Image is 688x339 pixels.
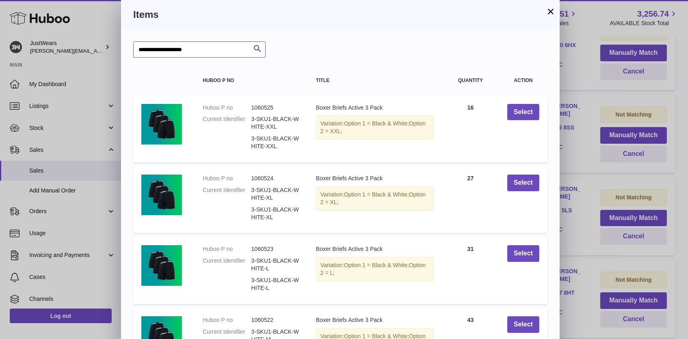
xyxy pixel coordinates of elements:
dd: 3-SKU1-BLACK-WHITE-L [251,276,300,292]
dt: Current Identifier [203,257,251,272]
dd: 3-SKU1-BLACK-WHITE-XXL [251,135,300,150]
button: × [546,6,556,16]
div: Boxer Briefs Active 3 Pack [316,104,434,112]
button: Select [507,104,539,121]
div: Boxer Briefs Active 3 Pack [316,316,434,324]
dd: 1060525 [251,104,300,112]
td: 16 [442,96,499,162]
dd: 1060523 [251,245,300,253]
h3: Items [133,8,547,21]
button: Select [507,245,539,262]
span: Option 1 = Black & White; [344,120,409,127]
div: Boxer Briefs Active 3 Pack [316,245,434,253]
dt: Current Identifier [203,115,251,131]
dt: Current Identifier [203,186,251,202]
th: Quantity [442,70,499,91]
div: Variation: [316,115,434,140]
dd: 1060522 [251,316,300,324]
dt: Huboo P no [203,175,251,182]
th: Huboo P no [195,70,308,91]
button: Select [507,175,539,191]
img: Boxer Briefs Active 3 Pack [141,104,182,145]
td: 27 [442,166,499,233]
dd: 3-SKU1-BLACK-WHITE-XL [251,206,300,221]
img: Boxer Briefs Active 3 Pack [141,245,182,286]
span: Option 1 = Black & White; [344,262,409,268]
div: Variation: [316,257,434,281]
dd: 3-SKU1-BLACK-WHITE-L [251,257,300,272]
span: Option 2 = XL; [320,191,426,205]
dd: 1060524 [251,175,300,182]
dt: Huboo P no [203,316,251,324]
img: Boxer Briefs Active 3 Pack [141,175,182,215]
th: Action [499,70,547,91]
th: Title [308,70,442,91]
dt: Huboo P no [203,245,251,253]
dd: 3-SKU1-BLACK-WHITE-XL [251,186,300,202]
dt: Huboo P no [203,104,251,112]
dd: 3-SKU1-BLACK-WHITE-XXL [251,115,300,131]
td: 31 [442,237,499,304]
div: Variation: [316,186,434,211]
div: Boxer Briefs Active 3 Pack [316,175,434,182]
span: Option 1 = Black & White; [344,191,409,198]
button: Select [507,316,539,333]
